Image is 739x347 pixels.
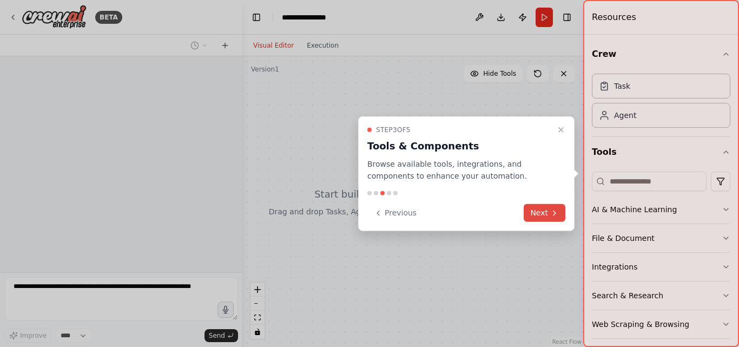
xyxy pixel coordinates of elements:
[367,158,552,182] p: Browse available tools, integrations, and components to enhance your automation.
[249,10,264,25] button: Hide left sidebar
[367,138,552,153] h3: Tools & Components
[524,204,565,222] button: Next
[367,204,423,222] button: Previous
[376,125,411,134] span: Step 3 of 5
[555,123,568,136] button: Close walkthrough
